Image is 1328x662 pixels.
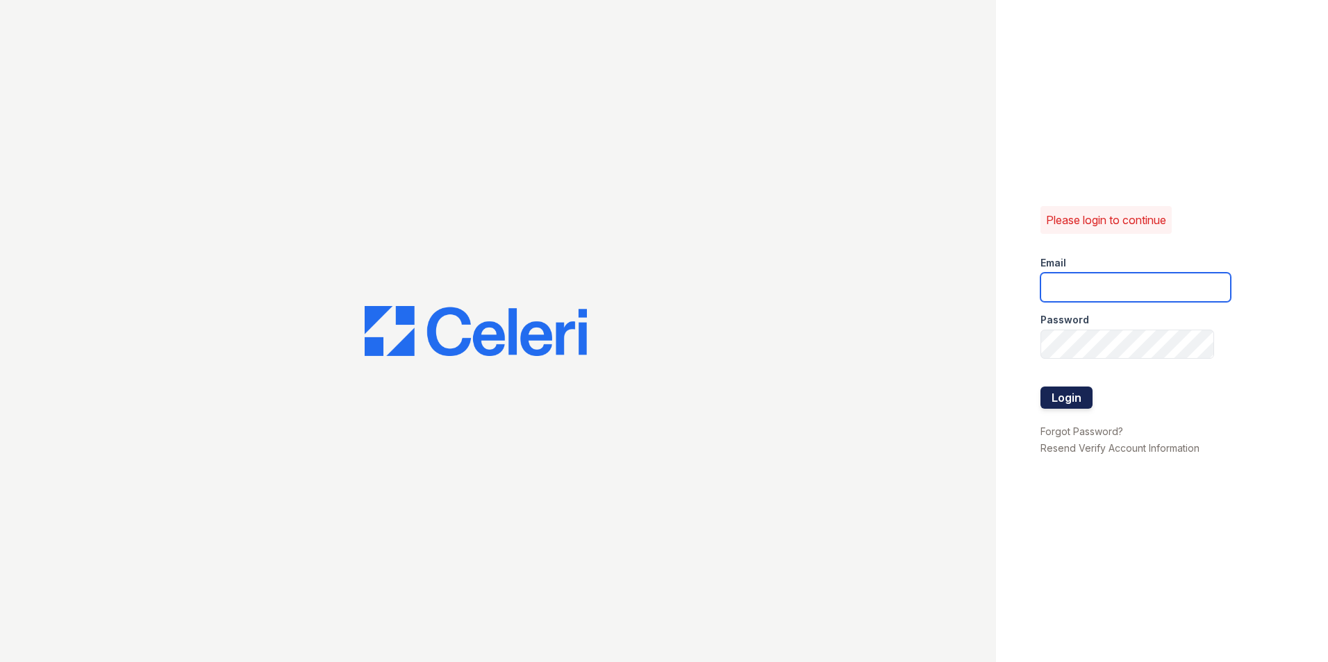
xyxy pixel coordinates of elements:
[1040,442,1200,454] a: Resend Verify Account Information
[1040,313,1089,327] label: Password
[1040,256,1066,270] label: Email
[1040,387,1093,409] button: Login
[1040,425,1123,437] a: Forgot Password?
[365,306,587,356] img: CE_Logo_Blue-a8612792a0a2168367f1c8372b55b34899dd931a85d93a1a3d3e32e68fde9ad4.png
[1046,212,1166,228] p: Please login to continue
